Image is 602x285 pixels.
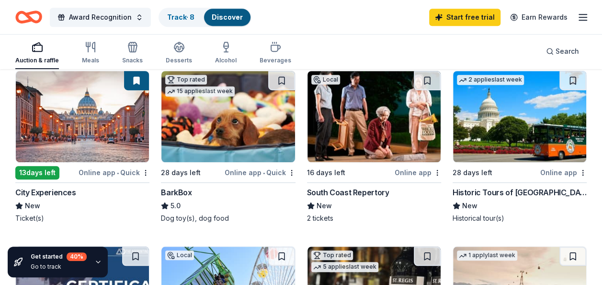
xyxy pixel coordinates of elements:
a: Track· 8 [167,13,194,21]
button: Alcohol [215,37,237,69]
a: Image for Historic Tours of America2 applieslast week28 days leftOnline appHistoric Tours of [GEO... [453,71,587,223]
div: Historical tour(s) [453,214,587,223]
div: BarkBox [161,187,192,198]
a: Earn Rewards [504,9,573,26]
div: Online app [395,166,441,178]
div: Top rated [165,75,207,84]
button: Auction & raffle [15,37,59,69]
a: Image for BarkBoxTop rated15 applieslast week28 days leftOnline app•QuickBarkBox5.0Dog toy(s), do... [161,71,295,223]
div: Local [311,75,340,84]
img: Image for South Coast Repertory [307,71,441,162]
div: Get started [31,252,87,261]
div: Snacks [122,57,143,64]
div: 5 applies last week [311,262,378,272]
div: 28 days left [161,167,201,178]
span: New [25,200,40,212]
span: • [117,169,119,177]
div: 2 tickets [307,214,441,223]
span: New [462,200,477,212]
div: Top rated [311,250,353,260]
button: Track· 8Discover [159,8,251,27]
div: 2 applies last week [457,75,524,85]
span: 5.0 [170,200,181,212]
div: 1 apply last week [457,250,517,261]
a: Image for City Experiences13days leftOnline app•QuickCity ExperiencesNewTicket(s) [15,71,149,223]
div: 13 days left [15,166,59,179]
button: Desserts [166,37,192,69]
div: 40 % [67,252,87,261]
div: 16 days left [307,167,345,178]
button: Search [538,42,587,61]
img: Image for BarkBox [161,71,295,162]
a: Start free trial [429,9,500,26]
div: Beverages [260,57,291,64]
div: Dog toy(s), dog food [161,214,295,223]
img: Image for City Experiences [16,71,149,162]
div: Online app Quick [79,166,149,178]
div: Online app [540,166,587,178]
button: Beverages [260,37,291,69]
span: • [263,169,265,177]
div: 15 applies last week [165,86,235,96]
div: Historic Tours of [GEOGRAPHIC_DATA] [453,187,587,198]
button: Meals [82,37,99,69]
span: New [317,200,332,212]
div: City Experiences [15,187,76,198]
img: Image for Historic Tours of America [453,71,586,162]
span: Award Recognition [69,12,132,23]
a: Discover [212,13,243,21]
div: Meals [82,57,99,64]
div: 28 days left [453,167,492,178]
div: Auction & raffle [15,57,59,64]
div: Local [165,250,194,260]
div: South Coast Repertory [307,187,389,198]
div: Go to track [31,263,87,271]
div: Desserts [166,57,192,64]
a: Home [15,6,42,28]
button: Snacks [122,37,143,69]
button: Award Recognition [50,8,151,27]
span: Search [556,46,579,57]
div: Ticket(s) [15,214,149,223]
a: Image for South Coast RepertoryLocal16 days leftOnline appSouth Coast RepertoryNew2 tickets [307,71,441,223]
div: Alcohol [215,57,237,64]
div: Online app Quick [225,166,295,178]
